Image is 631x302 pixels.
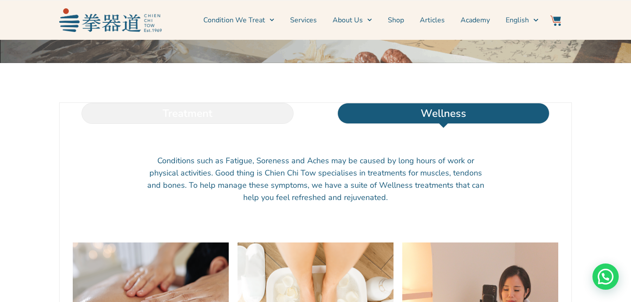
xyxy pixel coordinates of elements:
[290,9,317,31] a: Services
[147,155,484,204] p: Conditions such as Fatigue, Soreness and Aches may be caused by long hours of work or physical ac...
[333,9,372,31] a: About Us
[506,9,538,31] a: Switch to English
[461,9,490,31] a: Academy
[420,9,445,31] a: Articles
[388,9,404,31] a: Shop
[592,263,619,290] div: Need help? WhatsApp contact
[203,9,274,31] a: Condition We Treat
[550,15,561,26] img: Website Icon-03
[166,9,539,31] nav: Menu
[506,15,529,25] span: English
